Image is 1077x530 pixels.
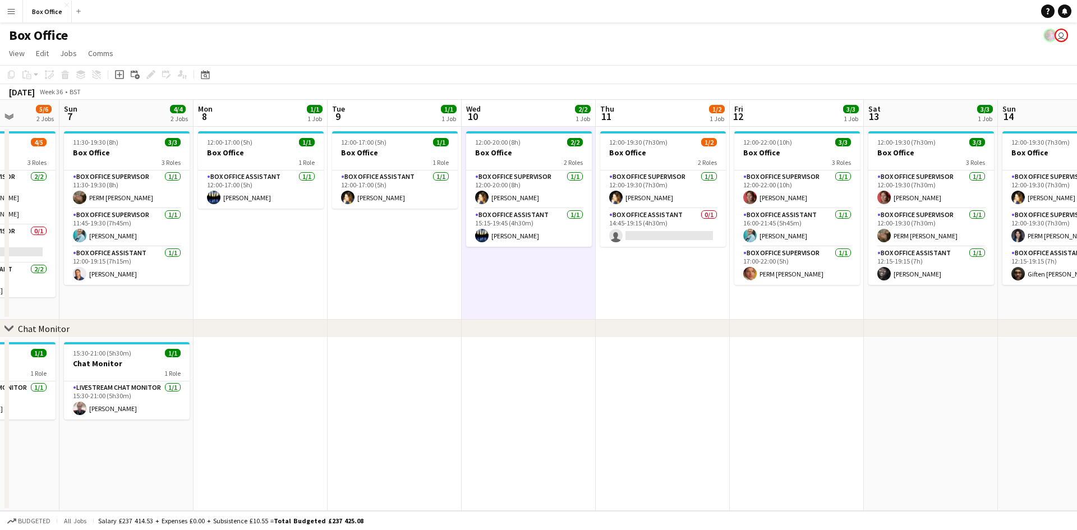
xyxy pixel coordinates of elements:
[9,48,25,58] span: View
[36,48,49,58] span: Edit
[274,517,363,525] span: Total Budgeted £237 425.08
[4,46,29,61] a: View
[88,48,113,58] span: Comms
[1043,29,1057,42] app-user-avatar: Frazer Mclean
[62,517,89,525] span: All jobs
[31,46,53,61] a: Edit
[37,87,65,96] span: Week 36
[60,48,77,58] span: Jobs
[98,517,363,525] div: Salary £237 414.53 + Expenses £0.00 + Subsistence £10.55 =
[18,517,50,525] span: Budgeted
[9,86,35,98] div: [DATE]
[56,46,81,61] a: Jobs
[1055,29,1068,42] app-user-avatar: Millie Haldane
[84,46,118,61] a: Comms
[23,1,72,22] button: Box Office
[18,323,70,334] div: Chat Monitor
[70,87,81,96] div: BST
[9,27,68,44] h1: Box Office
[6,515,52,527] button: Budgeted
